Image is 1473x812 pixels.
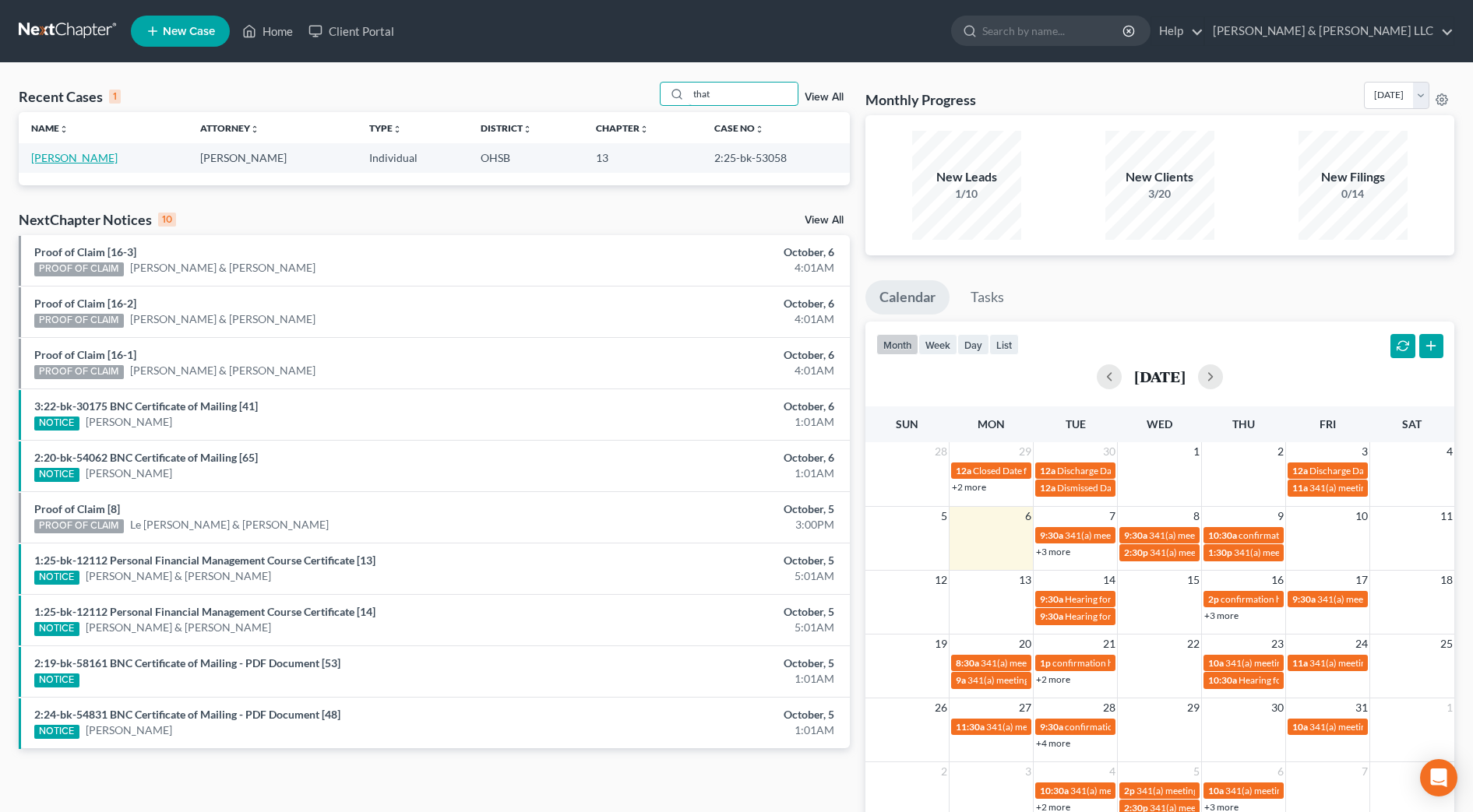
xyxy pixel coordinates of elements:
span: 6 [1024,507,1033,526]
div: 5:01AM [578,568,834,584]
i: unfold_more [640,125,649,134]
span: 1:30p [1208,547,1232,558]
span: 10:30a [1208,529,1237,541]
span: 23 [1270,634,1285,653]
a: Proof of Claim [16-1] [34,348,136,361]
a: [PERSON_NAME] [86,722,172,738]
div: 1:01AM [578,722,834,738]
div: New Filings [1299,168,1408,186]
div: October, 5 [578,553,834,568]
a: Proof of Claim [16-2] [34,297,136,310]
a: Client Portal [301,17,402,45]
i: unfold_more [250,125,259,134]
a: +4 more [1036,737,1070,749]
a: Case Nounfold_more [714,122,764,134]
a: Districtunfold_more [481,122,532,134]
div: 3:00PM [578,517,834,533]
div: 5:01AM [578,620,834,635]
i: unfold_more [59,125,69,134]
a: [PERSON_NAME] & [PERSON_NAME] LLC [1205,17,1454,45]
span: 2 [1276,442,1285,461]
a: +3 more [1204,610,1239,621]
span: Discharge Date for [PERSON_NAME] [1309,465,1461,476]
div: October, 6 [578,450,834,466]
span: 22 [1186,634,1201,653]
span: 9:30a [1040,721,1063,733]
span: 341(a) meeting for [PERSON_NAME] [986,721,1136,733]
h3: Monthly Progress [865,90,976,109]
td: 13 [583,143,702,172]
span: confirmation hearing for [PERSON_NAME] [1221,593,1396,605]
button: month [876,334,918,355]
div: October, 6 [578,347,834,363]
a: [PERSON_NAME] & [PERSON_NAME] [86,620,271,635]
span: 14 [1101,571,1117,589]
span: 9 [1276,507,1285,526]
a: Home [234,17,301,45]
a: Help [1151,17,1203,45]
span: 12a [1292,465,1308,476]
span: Hearing for [PERSON_NAME] [1065,610,1186,622]
a: Tasks [957,280,1018,315]
a: +3 more [1036,546,1070,557]
a: View All [805,215,844,226]
span: 11a [1292,482,1308,494]
div: PROOF OF CLAIM [34,519,124,533]
span: Discharge Date for [PERSON_NAME] [1057,465,1208,476]
span: 1 [1445,698,1454,717]
div: NOTICE [34,622,79,636]
span: 28 [1101,698,1117,717]
span: 21 [1101,634,1117,653]
span: 29 [1186,698,1201,717]
div: 1/10 [912,186,1021,202]
span: 4 [1108,762,1117,781]
button: list [989,334,1019,355]
div: NOTICE [34,468,79,482]
span: 10 [1354,507,1369,526]
span: 11:30a [956,721,985,733]
span: 8 [1192,507,1201,526]
span: 341(a) meeting for Le [PERSON_NAME] & [PERSON_NAME] [1149,529,1393,541]
span: Hearing for [PERSON_NAME] [1239,674,1360,686]
span: 341(a) meeting for [PERSON_NAME] & [PERSON_NAME] [1225,657,1458,669]
a: Calendar [865,280,950,315]
input: Search by name... [689,83,798,105]
div: 1:01AM [578,414,834,430]
span: 17 [1354,571,1369,589]
span: 9a [956,674,966,686]
div: 4:01AM [578,311,834,327]
span: 1p [1040,657,1051,669]
span: 5 [939,507,949,526]
span: 30 [1270,698,1285,717]
span: 24 [1354,634,1369,653]
span: New Case [163,26,215,37]
a: +2 more [952,481,986,493]
div: 1 [109,90,121,104]
span: 341(a) meeting for [PERSON_NAME] [1317,593,1468,605]
i: unfold_more [393,125,402,134]
span: 9:30a [1124,529,1147,541]
div: 4:01AM [578,363,834,378]
a: [PERSON_NAME] & [PERSON_NAME] [130,311,315,327]
a: Chapterunfold_more [596,122,649,134]
span: 4 [1445,442,1454,461]
a: 1:25-bk-12112 Personal Financial Management Course Certificate [13] [34,554,375,567]
td: OHSB [468,143,584,172]
span: 31 [1354,698,1369,717]
div: NOTICE [34,673,79,687]
span: 2 [939,762,949,781]
span: 10a [1208,785,1224,796]
a: Proof of Claim [16-3] [34,245,136,258]
a: View All [805,92,844,103]
span: Sat [1402,417,1422,431]
span: 28 [933,442,949,461]
a: +2 more [1036,673,1070,685]
span: 15 [1186,571,1201,589]
div: October, 6 [578,244,834,260]
span: 341(a) meeting for [PERSON_NAME] [1309,482,1460,494]
a: [PERSON_NAME] [86,414,172,430]
span: 9:30a [1040,610,1063,622]
span: Mon [978,417,1005,431]
span: 2p [1208,593,1219,605]
a: [PERSON_NAME] [31,151,118,164]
